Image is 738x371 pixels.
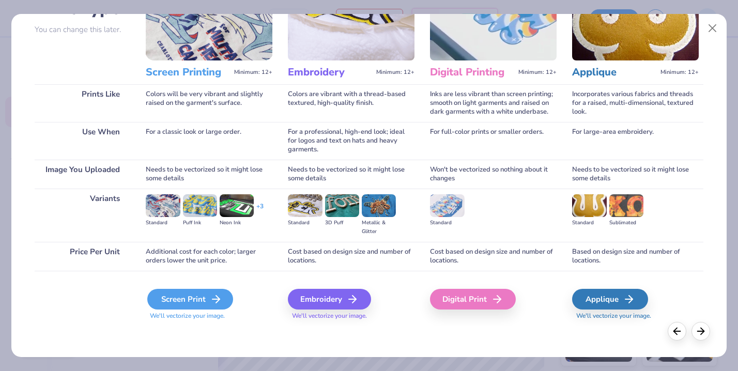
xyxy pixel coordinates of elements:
div: Additional cost for each color; larger orders lower the unit price. [146,242,272,271]
img: Sublimated [609,194,643,217]
div: Standard [288,219,322,227]
span: We'll vectorize your image. [146,312,272,320]
div: Prints Like [35,84,130,122]
div: Image You Uploaded [35,160,130,189]
h3: Applique [572,66,656,79]
img: Standard [288,194,322,217]
span: Minimum: 12+ [660,69,699,76]
img: Standard [430,194,464,217]
span: Minimum: 12+ [376,69,414,76]
div: Puff Ink [183,219,217,227]
span: We'll vectorize your image. [572,312,699,320]
div: Needs to be vectorized so it might lose some details [572,160,699,189]
div: For full-color prints or smaller orders. [430,122,557,160]
div: Sublimated [609,219,643,227]
div: Colors will be very vibrant and slightly raised on the garment's surface. [146,84,272,122]
div: Price Per Unit [35,242,130,271]
div: Inks are less vibrant than screen printing; smooth on light garments and raised on dark garments ... [430,84,557,122]
div: Screen Print [147,289,233,310]
div: Incorporates various fabrics and threads for a raised, multi-dimensional, textured look. [572,84,699,122]
div: Needs to be vectorized so it might lose some details [146,160,272,189]
span: We'll vectorize your image. [288,312,414,320]
div: Won't be vectorized so nothing about it changes [430,160,557,189]
div: Metallic & Glitter [362,219,396,236]
img: Neon Ink [220,194,254,217]
button: Close [702,19,722,38]
div: Standard [430,219,464,227]
p: You can change this later. [35,25,130,34]
div: Cost based on design size and number of locations. [288,242,414,271]
div: Embroidery [288,289,371,310]
div: Applique [572,289,648,310]
div: Variants [35,189,130,242]
img: 3D Puff [325,194,359,217]
div: Needs to be vectorized so it might lose some details [288,160,414,189]
div: Colors are vibrant with a thread-based textured, high-quality finish. [288,84,414,122]
h3: Screen Printing [146,66,230,79]
h3: Digital Printing [430,66,514,79]
img: Standard [146,194,180,217]
div: For large-area embroidery. [572,122,699,160]
div: + 3 [256,202,264,220]
div: Standard [572,219,606,227]
div: For a professional, high-end look; ideal for logos and text on hats and heavy garments. [288,122,414,160]
img: Puff Ink [183,194,217,217]
img: Standard [572,194,606,217]
div: Cost based on design size and number of locations. [430,242,557,271]
div: Use When [35,122,130,160]
span: Minimum: 12+ [234,69,272,76]
div: Based on design size and number of locations. [572,242,699,271]
div: Digital Print [430,289,516,310]
span: Minimum: 12+ [518,69,557,76]
div: Neon Ink [220,219,254,227]
img: Metallic & Glitter [362,194,396,217]
h3: Embroidery [288,66,372,79]
div: 3D Puff [325,219,359,227]
div: Standard [146,219,180,227]
div: For a classic look or large order. [146,122,272,160]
